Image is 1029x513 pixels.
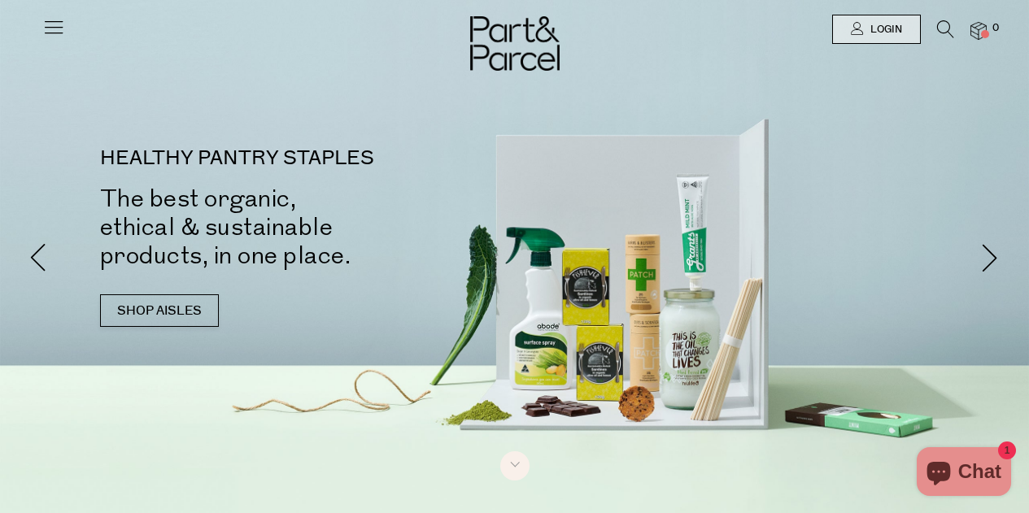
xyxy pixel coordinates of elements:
img: Part&Parcel [470,16,560,71]
a: Login [832,15,921,44]
a: SHOP AISLES [100,294,219,327]
inbox-online-store-chat: Shopify online store chat [912,447,1016,500]
span: Login [866,23,902,37]
p: HEALTHY PANTRY STAPLES [100,149,539,168]
h2: The best organic, ethical & sustainable products, in one place. [100,185,539,270]
span: 0 [988,21,1003,36]
a: 0 [970,22,987,39]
